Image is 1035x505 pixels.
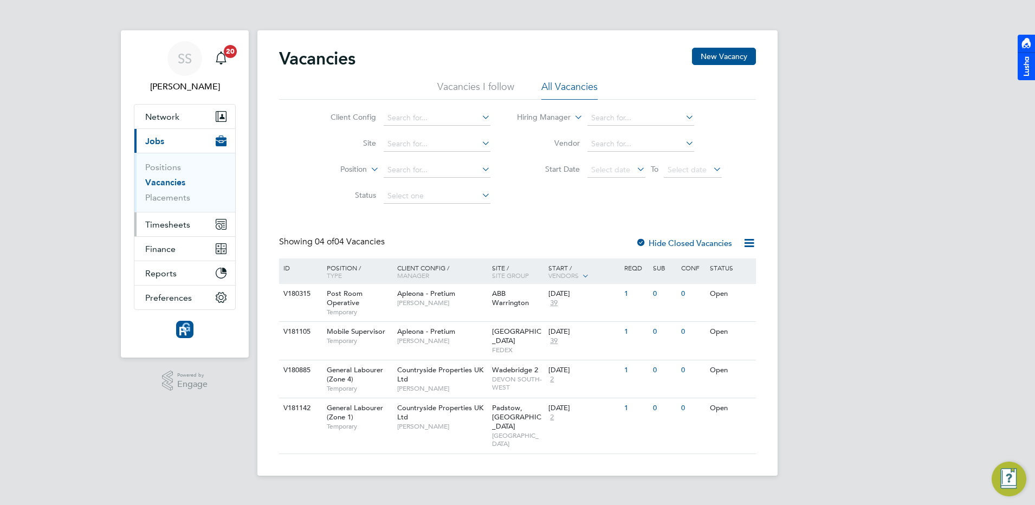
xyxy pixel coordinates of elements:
[145,136,164,146] span: Jobs
[145,244,176,254] span: Finance
[134,286,235,309] button: Preferences
[548,336,559,346] span: 39
[281,258,319,277] div: ID
[315,236,385,247] span: 04 Vacancies
[384,189,490,204] input: Select one
[327,336,392,345] span: Temporary
[384,163,490,178] input: Search for...
[279,236,387,248] div: Showing
[134,237,235,261] button: Finance
[650,398,678,418] div: 0
[508,112,571,123] label: Hiring Manager
[397,289,455,298] span: Apleona - Pretium
[134,212,235,236] button: Timesheets
[492,375,544,392] span: DEVON SOUTH-WEST
[587,137,694,152] input: Search for...
[707,284,754,304] div: Open
[327,365,383,384] span: General Labourer (Zone 4)
[678,360,707,380] div: 0
[134,153,235,212] div: Jobs
[492,289,529,307] span: ABB Warrington
[305,164,367,175] label: Position
[224,45,237,58] span: 20
[707,322,754,342] div: Open
[541,80,598,100] li: All Vacancies
[145,162,181,172] a: Positions
[492,431,544,448] span: [GEOGRAPHIC_DATA]
[517,164,580,174] label: Start Date
[134,80,236,93] span: Sasha Steeples
[145,293,192,303] span: Preferences
[145,177,185,187] a: Vacancies
[622,322,650,342] div: 1
[678,284,707,304] div: 0
[397,403,483,422] span: Countryside Properties UK Ltd
[397,422,487,431] span: [PERSON_NAME]
[489,258,546,284] div: Site /
[327,271,342,280] span: Type
[650,322,678,342] div: 0
[134,261,235,285] button: Reports
[281,284,319,304] div: V180315
[492,365,538,374] span: Wadebridge 2
[327,308,392,316] span: Temporary
[648,162,662,176] span: To
[327,422,392,431] span: Temporary
[327,289,363,307] span: Post Room Operative
[707,398,754,418] div: Open
[327,327,385,336] span: Mobile Supervisor
[397,271,429,280] span: Manager
[397,365,483,384] span: Countryside Properties UK Ltd
[548,327,619,336] div: [DATE]
[134,41,236,93] a: SS[PERSON_NAME]
[707,360,754,380] div: Open
[315,236,334,247] span: 04 of
[397,327,455,336] span: Apleona - Pretium
[177,380,208,389] span: Engage
[145,112,179,122] span: Network
[591,165,630,174] span: Select date
[492,403,541,431] span: Padstow, [GEOGRAPHIC_DATA]
[636,238,732,248] label: Hide Closed Vacancies
[327,403,383,422] span: General Labourer (Zone 1)
[394,258,489,284] div: Client Config /
[397,299,487,307] span: [PERSON_NAME]
[176,321,193,338] img: resourcinggroup-logo-retina.png
[145,219,190,230] span: Timesheets
[397,336,487,345] span: [PERSON_NAME]
[437,80,514,100] li: Vacancies I follow
[622,398,650,418] div: 1
[692,48,756,65] button: New Vacancy
[622,258,650,277] div: Reqd
[134,321,236,338] a: Go to home page
[678,258,707,277] div: Conf
[384,111,490,126] input: Search for...
[992,462,1026,496] button: Engage Resource Center
[397,384,487,393] span: [PERSON_NAME]
[281,398,319,418] div: V181142
[279,48,355,69] h2: Vacancies
[178,51,192,66] span: SS
[668,165,707,174] span: Select date
[121,30,249,358] nav: Main navigation
[707,258,754,277] div: Status
[492,271,529,280] span: Site Group
[319,258,394,284] div: Position /
[546,258,622,286] div: Start /
[281,322,319,342] div: V181105
[162,371,208,391] a: Powered byEngage
[492,346,544,354] span: FEDEX
[548,375,555,384] span: 2
[281,360,319,380] div: V180885
[492,327,541,345] span: [GEOGRAPHIC_DATA]
[327,384,392,393] span: Temporary
[177,371,208,380] span: Powered by
[587,111,694,126] input: Search for...
[134,105,235,128] button: Network
[650,360,678,380] div: 0
[210,41,232,76] a: 20
[548,404,619,413] div: [DATE]
[517,138,580,148] label: Vendor
[548,366,619,375] div: [DATE]
[548,271,579,280] span: Vendors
